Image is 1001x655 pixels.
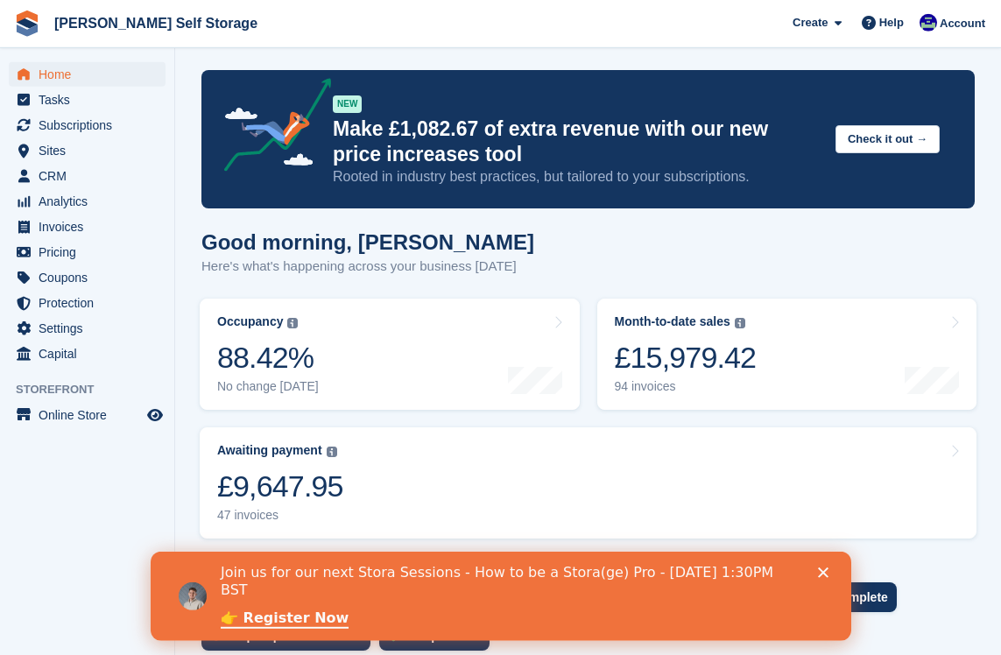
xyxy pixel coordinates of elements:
[145,405,166,426] a: Preview store
[879,14,904,32] span: Help
[47,9,264,38] a: [PERSON_NAME] Self Storage
[9,62,166,87] a: menu
[920,14,937,32] img: Justin Farthing
[39,265,144,290] span: Coupons
[793,14,828,32] span: Create
[9,316,166,341] a: menu
[209,78,332,178] img: price-adjustments-announcement-icon-8257ccfd72463d97f412b2fc003d46551f7dbcb40ab6d574587a9cd5c0d94...
[39,316,144,341] span: Settings
[217,443,322,458] div: Awaiting payment
[217,314,283,329] div: Occupancy
[287,318,298,328] img: icon-info-grey-7440780725fd019a000dd9b08b2336e03edf1995a4989e88bcd33f0948082b44.svg
[9,291,166,315] a: menu
[940,15,985,32] span: Account
[9,265,166,290] a: menu
[9,215,166,239] a: menu
[39,215,144,239] span: Invoices
[9,164,166,188] a: menu
[217,340,319,376] div: 88.42%
[14,11,40,37] img: stora-icon-8386f47178a22dfd0bd8f6a31ec36ba5ce8667c1dd55bd0f319d3a0aa187defe.svg
[39,403,144,427] span: Online Store
[39,113,144,137] span: Subscriptions
[39,62,144,87] span: Home
[327,447,337,457] img: icon-info-grey-7440780725fd019a000dd9b08b2336e03edf1995a4989e88bcd33f0948082b44.svg
[9,189,166,214] a: menu
[39,88,144,112] span: Tasks
[217,379,319,394] div: No change [DATE]
[9,88,166,112] a: menu
[735,318,745,328] img: icon-info-grey-7440780725fd019a000dd9b08b2336e03edf1995a4989e88bcd33f0948082b44.svg
[151,552,851,641] iframe: Intercom live chat banner
[39,342,144,366] span: Capital
[9,138,166,163] a: menu
[9,342,166,366] a: menu
[217,508,343,523] div: 47 invoices
[597,299,977,410] a: Month-to-date sales £15,979.42 94 invoices
[781,590,888,604] div: 1 task to complete
[200,427,976,539] a: Awaiting payment £9,647.95 47 invoices
[39,189,144,214] span: Analytics
[39,164,144,188] span: CRM
[9,403,166,427] a: menu
[201,257,534,277] p: Here's what's happening across your business [DATE]
[16,381,174,398] span: Storefront
[615,379,757,394] div: 94 invoices
[39,138,144,163] span: Sites
[333,116,821,167] p: Make £1,082.67 of extra revenue with our new price increases tool
[333,167,821,187] p: Rooted in industry best practices, but tailored to your subscriptions.
[39,291,144,315] span: Protection
[217,468,343,504] div: £9,647.95
[615,314,730,329] div: Month-to-date sales
[39,240,144,264] span: Pricing
[835,125,940,154] button: Check it out →
[615,340,757,376] div: £15,979.42
[9,240,166,264] a: menu
[9,113,166,137] a: menu
[201,230,534,254] h1: Good morning, [PERSON_NAME]
[333,95,362,113] div: NEW
[200,299,580,410] a: Occupancy 88.42% No change [DATE]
